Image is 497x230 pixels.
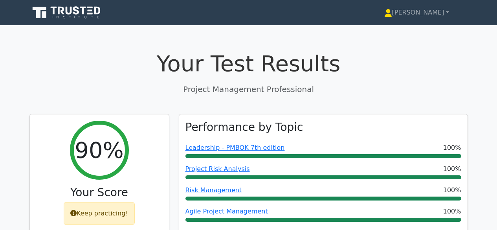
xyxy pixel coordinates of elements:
[29,50,468,77] h1: Your Test Results
[185,121,303,134] h3: Performance by Topic
[36,186,163,199] h3: Your Score
[64,202,135,225] div: Keep practicing!
[443,186,461,195] span: 100%
[185,144,285,151] a: Leadership - PMBOK 7th edition
[443,207,461,216] span: 100%
[443,164,461,174] span: 100%
[75,137,123,163] h2: 90%
[365,5,468,20] a: [PERSON_NAME]
[29,83,468,95] p: Project Management Professional
[185,208,268,215] a: Agile Project Management
[443,143,461,153] span: 100%
[185,186,242,194] a: Risk Management
[185,165,250,173] a: Project Risk Analysis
